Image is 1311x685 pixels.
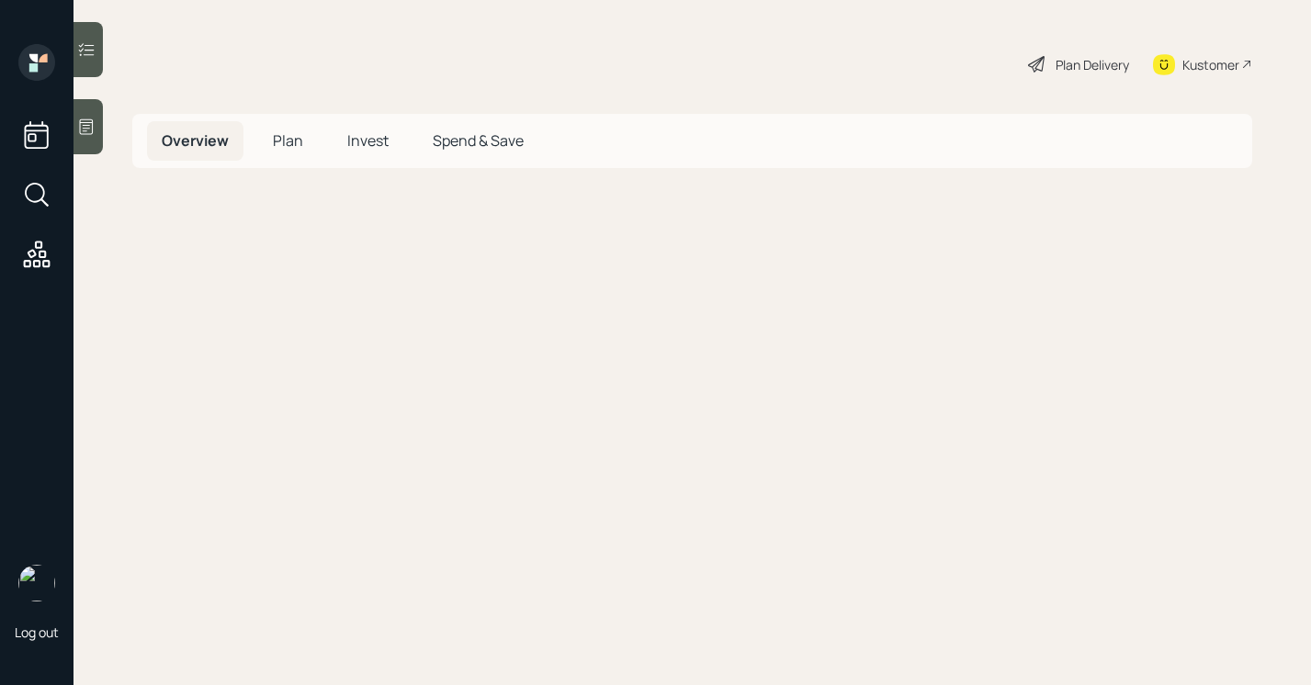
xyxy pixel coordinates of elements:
[15,623,59,641] div: Log out
[1182,55,1239,74] div: Kustomer
[18,565,55,601] img: retirable_logo.png
[162,130,229,151] span: Overview
[433,130,524,151] span: Spend & Save
[347,130,389,151] span: Invest
[273,130,303,151] span: Plan
[1056,55,1129,74] div: Plan Delivery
